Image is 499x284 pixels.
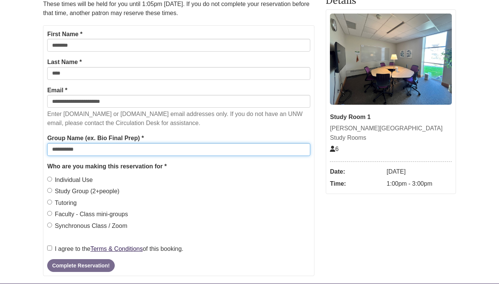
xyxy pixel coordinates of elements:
label: Email * [47,86,67,95]
input: Individual Use [47,177,52,182]
input: Tutoring [47,200,52,205]
legend: Who are you making this reservation for * [47,162,310,171]
input: Study Group (2+people) [47,188,52,193]
input: I agree to theTerms & Conditionsof this booking. [47,246,52,250]
label: Synchronous Class / Zoom [47,221,127,231]
button: Complete Reservation! [47,259,114,272]
label: Study Group (2+people) [47,186,119,196]
span: The capacity of this space [330,146,339,152]
input: Faculty - Class mini-groups [47,211,52,216]
img: Study Room 1 [330,14,452,105]
label: Last Name * [47,57,82,67]
dt: Time: [330,178,383,190]
dt: Date: [330,166,383,178]
div: [PERSON_NAME][GEOGRAPHIC_DATA] Study Rooms [330,124,452,143]
label: Faculty - Class mini-groups [47,209,128,219]
a: Terms & Conditions [90,246,143,252]
label: I agree to the of this booking. [47,244,183,254]
input: Synchronous Class / Zoom [47,223,52,228]
dd: [DATE] [387,166,452,178]
label: Group Name (ex. Bio Final Prep) * [47,133,144,143]
label: Individual Use [47,175,93,185]
dd: 1:00pm - 3:00pm [387,178,452,190]
div: Study Room 1 [330,112,452,122]
p: Enter [DOMAIN_NAME] or [DOMAIN_NAME] email addresses only. If you do not have an UNW email, pleas... [47,110,310,128]
label: Tutoring [47,198,77,208]
label: First Name * [47,29,82,39]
